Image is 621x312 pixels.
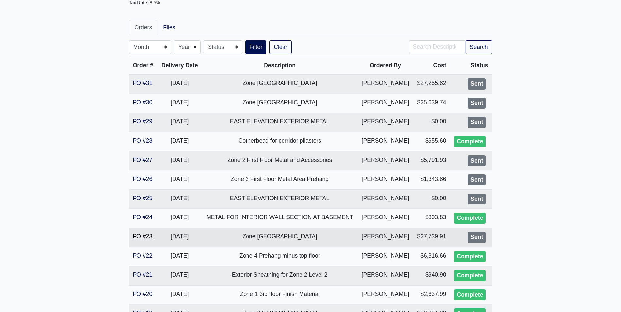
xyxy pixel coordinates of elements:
[133,252,153,259] a: PO #22
[413,151,450,170] td: $5,791.93
[413,113,450,132] td: $0.00
[202,209,357,228] td: METAL FOR INTERIOR WALL SECTION AT BASEMENT
[357,151,413,170] td: [PERSON_NAME]
[202,74,357,94] td: Zone [GEOGRAPHIC_DATA]
[157,57,202,75] th: Delivery Date
[450,57,492,75] th: Status
[133,195,153,201] a: PO #25
[454,213,485,224] div: Complete
[357,57,413,75] th: Ordered By
[157,170,202,190] td: [DATE]
[357,170,413,190] td: [PERSON_NAME]
[133,118,153,125] a: PO #29
[129,57,157,75] th: Order #
[454,270,485,281] div: Complete
[357,113,413,132] td: [PERSON_NAME]
[133,233,153,240] a: PO #23
[454,289,485,301] div: Complete
[357,285,413,304] td: [PERSON_NAME]
[245,40,266,54] button: Filter
[466,40,492,54] button: Search
[357,189,413,209] td: [PERSON_NAME]
[157,94,202,113] td: [DATE]
[413,285,450,304] td: $2,637.99
[157,151,202,170] td: [DATE]
[133,271,153,278] a: PO #21
[202,247,357,266] td: Zone 4 Prehang minus top floor
[357,266,413,286] td: [PERSON_NAME]
[413,209,450,228] td: $303.83
[454,136,485,147] div: Complete
[202,57,357,75] th: Description
[157,285,202,304] td: [DATE]
[357,209,413,228] td: [PERSON_NAME]
[468,78,485,90] div: Sent
[202,132,357,151] td: Cornerbead for corridor pilasters
[468,155,485,166] div: Sent
[202,170,357,190] td: Zone 2 First Floor Metal Area Prehang
[157,209,202,228] td: [DATE]
[129,20,158,35] a: Orders
[468,232,485,243] div: Sent
[157,74,202,94] td: [DATE]
[413,94,450,113] td: $25,639.74
[468,194,485,205] div: Sent
[133,214,153,220] a: PO #24
[409,40,466,54] input: Search
[413,266,450,286] td: $940.90
[413,132,450,151] td: $955.60
[157,266,202,286] td: [DATE]
[357,132,413,151] td: [PERSON_NAME]
[202,266,357,286] td: Exterior Sheathing for Zone 2 Level 2
[157,20,181,35] a: Files
[357,228,413,247] td: [PERSON_NAME]
[202,151,357,170] td: Zone 2 First Floor Metal and Accessories
[133,291,153,297] a: PO #20
[202,228,357,247] td: Zone [GEOGRAPHIC_DATA]
[413,189,450,209] td: $0.00
[269,40,292,54] a: Clear
[468,98,485,109] div: Sent
[202,94,357,113] td: Zone [GEOGRAPHIC_DATA]
[133,80,153,86] a: PO #31
[133,176,153,182] a: PO #26
[157,228,202,247] td: [DATE]
[202,285,357,304] td: Zone 1 3rd floor Finish Material
[157,132,202,151] td: [DATE]
[157,247,202,266] td: [DATE]
[413,170,450,190] td: $1,343.86
[413,74,450,94] td: $27,255.82
[157,113,202,132] td: [DATE]
[454,251,485,262] div: Complete
[202,189,357,209] td: EAST ELEVATION EXTERIOR METAL
[413,57,450,75] th: Cost
[357,247,413,266] td: [PERSON_NAME]
[413,247,450,266] td: $6,816.66
[133,137,153,144] a: PO #28
[468,117,485,128] div: Sent
[133,99,153,106] a: PO #30
[357,74,413,94] td: [PERSON_NAME]
[202,113,357,132] td: EAST ELEVATION EXTERIOR METAL
[413,228,450,247] td: $27,739.91
[468,174,485,185] div: Sent
[133,157,153,163] a: PO #27
[357,94,413,113] td: [PERSON_NAME]
[157,189,202,209] td: [DATE]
